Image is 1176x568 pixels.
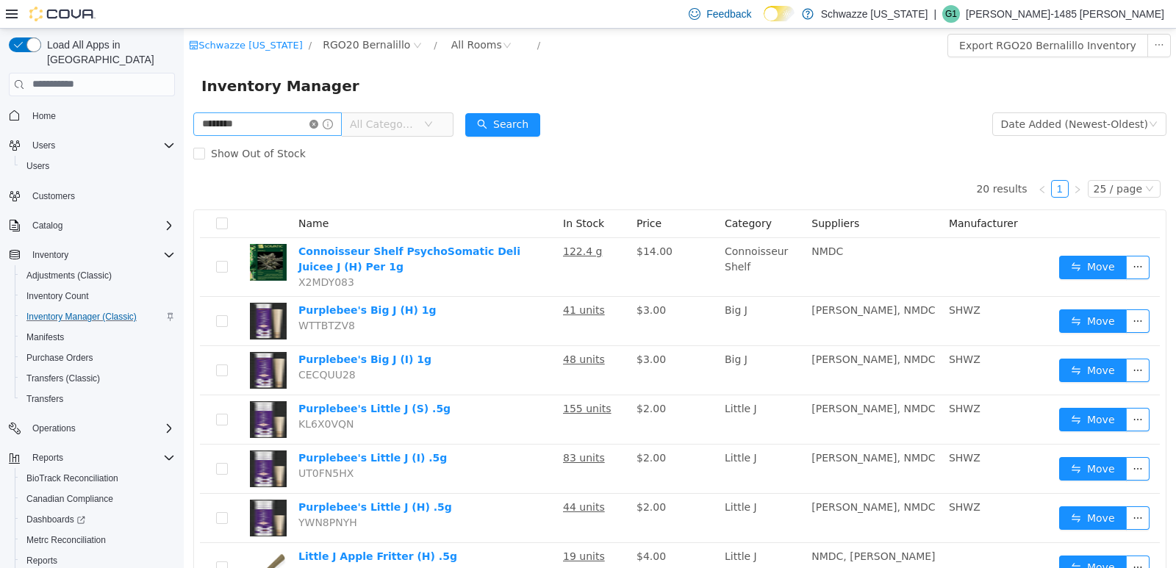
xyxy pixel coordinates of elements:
[628,325,751,337] span: [PERSON_NAME], NMDC
[26,290,89,302] span: Inventory Count
[115,217,337,244] a: Connoisseur Shelf PsychoSomatic Deli Juicee J (H) Per 1g
[3,185,181,206] button: Customers
[850,151,867,169] li: Previous Page
[18,46,184,69] span: Inventory Manager
[139,90,149,101] i: icon: info-circle
[21,328,175,346] span: Manifests
[115,276,253,287] a: Purplebee's Big J (H) 1g
[21,370,175,387] span: Transfers (Classic)
[15,489,181,509] button: Canadian Compliance
[21,531,175,549] span: Metrc Reconciliation
[942,5,960,23] div: Gabriel-1485 Montoya
[26,246,74,264] button: Inventory
[379,472,421,484] u: 44 units
[115,423,263,435] a: Purplebee's Little J (I) .5g
[942,379,966,403] button: icon: ellipsis
[535,268,622,317] td: Big J
[942,428,966,452] button: icon: ellipsis
[15,286,181,306] button: Inventory Count
[379,325,421,337] u: 48 units
[885,151,903,169] li: Next Page
[26,331,64,343] span: Manifests
[21,390,69,408] a: Transfers
[706,7,751,21] span: Feedback
[765,472,797,484] span: SHWZ
[3,105,181,126] button: Home
[32,452,63,464] span: Reports
[26,246,175,264] span: Inventory
[875,227,943,251] button: icon: swapMove
[282,85,356,108] button: icon: searchSearch
[26,137,175,154] span: Users
[115,374,267,386] a: Purplebee's Little J (S) .5g
[5,12,15,21] i: icon: shop
[453,325,482,337] span: $3.00
[21,267,118,284] a: Adjustments (Classic)
[26,352,93,364] span: Purchase Orders
[535,367,622,416] td: Little J
[379,276,421,287] u: 41 units
[26,187,81,205] a: Customers
[250,11,253,22] span: /
[628,374,751,386] span: [PERSON_NAME], NMDC
[115,472,268,484] a: Purplebee's Little J (H) .5g
[453,522,482,533] span: $4.00
[26,393,63,405] span: Transfers
[628,472,751,484] span: [PERSON_NAME], NMDC
[240,91,249,101] i: icon: down
[115,488,173,500] span: YWN8PNYH
[32,423,76,434] span: Operations
[535,465,622,514] td: Little J
[268,5,318,27] div: All Rooms
[21,511,91,528] a: Dashboards
[21,287,95,305] a: Inventory Count
[942,527,966,550] button: icon: ellipsis
[26,217,68,234] button: Catalog
[15,530,181,550] button: Metrc Reconciliation
[15,509,181,530] a: Dashboards
[15,156,181,176] button: Users
[867,151,885,169] li: 1
[115,340,172,352] span: CECQUU28
[66,422,103,459] img: Purplebee's Little J (I) .5g hero shot
[21,470,124,487] a: BioTrack Reconciliation
[942,227,966,251] button: icon: ellipsis
[964,5,987,29] button: icon: ellipsis
[875,478,943,501] button: icon: swapMove
[26,449,69,467] button: Reports
[21,119,128,131] span: Show Out of Stock
[26,420,82,437] button: Operations
[21,490,119,508] a: Canadian Compliance
[765,325,797,337] span: SHWZ
[379,217,418,229] u: 122.4 g
[32,220,62,231] span: Catalog
[26,373,100,384] span: Transfers (Classic)
[15,468,181,489] button: BioTrack Reconciliation
[453,374,482,386] span: $2.00
[875,281,943,304] button: icon: swapMove
[26,160,49,172] span: Users
[628,189,675,201] span: Suppliers
[21,267,175,284] span: Adjustments (Classic)
[15,389,181,409] button: Transfers
[32,140,55,151] span: Users
[875,428,943,452] button: icon: swapMove
[765,276,797,287] span: SHWZ
[453,189,478,201] span: Price
[21,308,175,326] span: Inventory Manager (Classic)
[115,248,171,259] span: X2MDY083
[942,478,966,501] button: icon: ellipsis
[21,531,112,549] a: Metrc Reconciliation
[15,327,181,348] button: Manifests
[875,379,943,403] button: icon: swapMove
[875,527,943,550] button: icon: swapMove
[125,11,128,22] span: /
[115,325,248,337] a: Purplebee's Big J (I) 1g
[764,5,964,29] button: Export RGO20 Bernalillo Inventory
[15,368,181,389] button: Transfers (Classic)
[945,5,957,23] span: G1
[910,152,958,168] div: 25 / page
[21,157,55,175] a: Users
[21,287,175,305] span: Inventory Count
[535,416,622,465] td: Little J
